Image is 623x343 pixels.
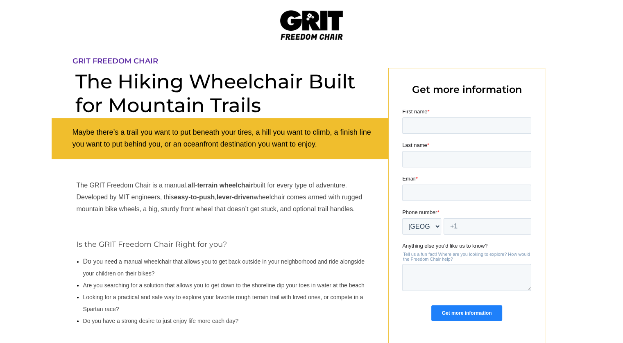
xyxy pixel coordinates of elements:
span: Do y [83,258,97,265]
strong: lever-driven [217,194,254,201]
span: Is the GRIT Freedom Chair Right for you? [77,240,227,249]
strong: easy-to-push [174,194,215,201]
span: GRIT FREEDOM CHAIR [72,56,158,65]
span: ou need a manual wheelchair that allows you to get back outside in your neighborhood and ride alo... [83,258,365,277]
span: Maybe there’s a trail you want to put beneath your tires, a hill you want to climb, a finish line... [72,128,371,148]
span: Are you searching for a solution that allows you to get down to the shoreline dip your toes in wa... [83,282,365,289]
iframe: Form 0 [402,108,531,336]
span: The Hiking Wheelchair Built for Mountain Trails [75,70,356,117]
span: The GRIT Freedom Chair is a manual, built for every type of adventure. Developed by MIT engineers... [77,182,362,212]
span: Do you have a strong desire to just enjoy life more each day? [83,318,239,324]
strong: all-terrain wheelchair [188,182,253,189]
span: Get more information [412,83,522,95]
span: Looking for a practical and safe way to explore your favorite rough terrain trail with loved ones... [83,294,363,312]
